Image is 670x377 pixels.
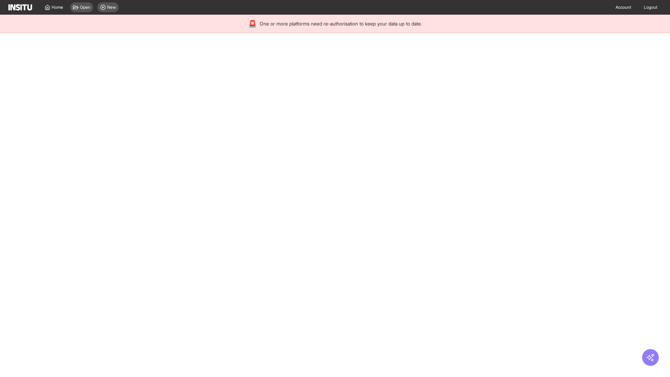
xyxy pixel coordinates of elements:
[8,4,32,10] img: Logo
[52,5,63,10] span: Home
[248,19,257,29] div: 🚨
[260,20,422,27] span: One or more platforms need re-authorisation to keep your data up to date.
[107,5,116,10] span: New
[80,5,90,10] span: Open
